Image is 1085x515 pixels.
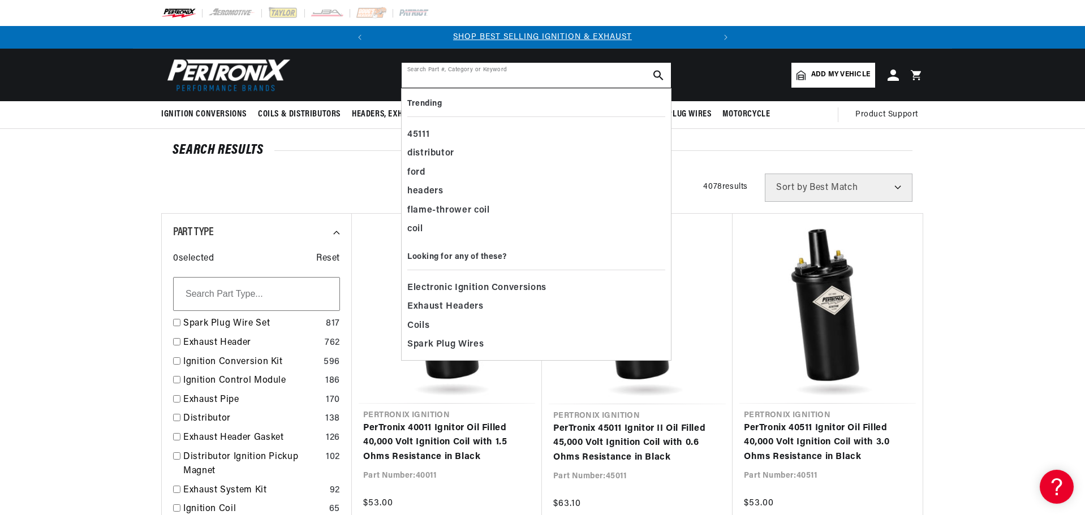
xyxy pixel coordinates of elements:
[326,450,340,465] div: 102
[646,63,671,88] button: search button
[643,109,712,120] span: Spark Plug Wires
[407,337,484,353] span: Spark Plug Wires
[316,252,340,266] span: Reset
[407,144,665,163] div: distributor
[346,101,490,128] summary: Headers, Exhausts & Components
[161,101,252,128] summary: Ignition Conversions
[252,101,346,128] summary: Coils & Distributors
[363,421,531,465] a: PerTronix 40011 Ignitor Oil Filled 40,000 Volt Ignition Coil with 1.5 Ohms Resistance in Black
[183,450,321,479] a: Distributor Ignition Pickup Magnet
[183,355,319,370] a: Ignition Conversion Kit
[325,412,340,426] div: 138
[776,183,807,192] span: Sort by
[173,277,340,311] input: Search Part Type...
[183,412,321,426] a: Distributor
[183,374,321,388] a: Ignition Control Module
[407,299,484,315] span: Exhaust Headers
[855,109,918,121] span: Product Support
[637,101,717,128] summary: Spark Plug Wires
[407,201,665,220] div: flame-thrower coil
[325,374,340,388] div: 186
[173,252,214,266] span: 0 selected
[407,318,429,334] span: Coils
[183,317,321,331] a: Spark Plug Wire Set
[161,55,291,94] img: Pertronix
[258,109,341,120] span: Coils & Distributors
[703,183,748,191] span: 4078 results
[407,280,546,296] span: Electronic Ignition Conversions
[326,393,340,408] div: 170
[161,109,247,120] span: Ignition Conversions
[352,109,484,120] span: Headers, Exhausts & Components
[855,101,924,128] summary: Product Support
[407,125,665,145] div: 45111
[348,26,371,49] button: Translation missing: en.sections.announcements.previous_announcement
[325,336,340,350] div: 762
[330,483,340,498] div: 92
[407,220,665,239] div: coil
[407,163,665,183] div: ford
[183,393,321,408] a: Exhaust Pipe
[453,33,632,41] a: SHOP BEST SELLING IGNITION & EXHAUST
[371,31,714,44] div: 1 of 2
[714,26,737,49] button: Translation missing: en.sections.announcements.next_announcement
[326,431,340,445] div: 126
[133,26,952,49] slideshow-component: Translation missing: en.sections.announcements.announcement_bar
[183,431,321,445] a: Exhaust Header Gasket
[183,483,325,498] a: Exhaust System Kit
[402,63,671,88] input: Search Part #, Category or Keyword
[744,421,911,465] a: PerTronix 40511 Ignitor Oil Filled 40,000 Volt Ignition Coil with 3.0 Ohms Resistance in Black
[371,31,714,44] div: Announcement
[717,101,776,128] summary: Motorcycle
[173,145,912,156] div: SEARCH RESULTS
[324,355,340,370] div: 596
[791,63,875,88] a: Add my vehicle
[407,182,665,201] div: headers
[407,99,442,108] b: Trending
[722,109,770,120] span: Motorcycle
[553,422,721,465] a: PerTronix 45011 Ignitor II Oil Filled 45,000 Volt Ignition Coil with 0.6 Ohms Resistance in Black
[765,174,912,202] select: Sort by
[407,253,507,261] b: Looking for any of these?
[173,227,213,238] span: Part Type
[326,317,340,331] div: 817
[183,336,320,350] a: Exhaust Header
[811,70,870,80] span: Add my vehicle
